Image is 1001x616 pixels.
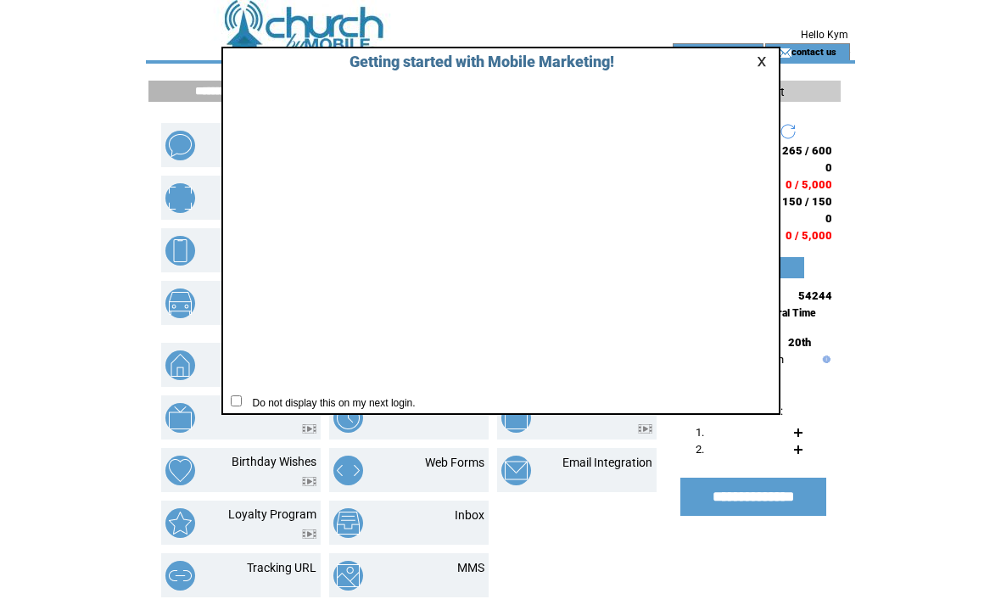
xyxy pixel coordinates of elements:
span: 0 / 5,000 [786,178,832,191]
span: 54244 [798,289,832,302]
span: 0 [825,212,832,225]
img: text-blast.png [165,131,195,160]
span: 1. [696,426,704,439]
a: Inbox [455,508,484,522]
a: Birthday Wishes [232,455,316,468]
a: MMS [457,561,484,574]
span: 2. [696,443,704,456]
img: tracking-url.png [165,561,195,591]
img: text-to-win.png [501,403,531,433]
a: Tracking URL [247,561,316,574]
img: contact_us_icon.gif [779,46,791,59]
img: text-to-screen.png [165,403,195,433]
img: mobile-websites.png [165,236,195,266]
img: scheduled-tasks.png [333,403,363,433]
img: mms.png [333,561,363,591]
img: video.png [302,424,316,434]
span: 20th [788,336,811,349]
span: 0 [825,161,832,174]
span: Getting started with Mobile Marketing! [333,53,614,70]
img: web-forms.png [333,456,363,485]
span: 150 / 150 [782,195,832,208]
a: Web Forms [425,456,484,469]
img: video.png [302,477,316,486]
span: Central Time [756,307,816,319]
span: Hello Kym [801,29,848,41]
img: email-integration.png [501,456,531,485]
span: 0 / 5,000 [786,229,832,242]
span: 265 / 600 [782,144,832,157]
img: property-listing.png [165,350,195,380]
img: mobile-coupons.png [165,183,195,213]
img: loyalty-program.png [165,508,195,538]
img: inbox.png [333,508,363,538]
img: birthday-wishes.png [165,456,195,485]
a: Loyalty Program [228,507,316,521]
img: video.png [302,529,316,539]
a: Email Integration [562,456,652,469]
img: help.gif [819,356,830,363]
img: account_icon.gif [699,46,712,59]
a: contact us [791,46,836,57]
span: Do not display this on my next login. [244,397,416,409]
img: vehicle-listing.png [165,288,195,318]
img: video.png [638,424,652,434]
